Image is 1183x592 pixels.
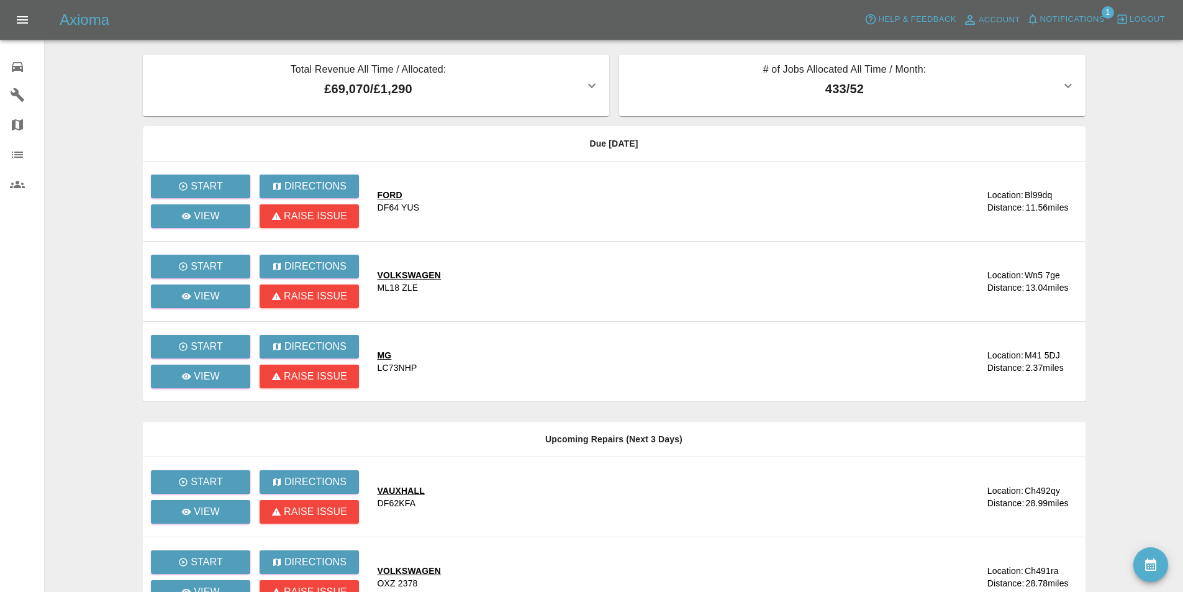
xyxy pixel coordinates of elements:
div: Location: [987,269,1023,281]
button: Start [151,335,250,358]
p: Start [191,339,223,354]
div: 13.04 miles [1026,281,1076,294]
button: Directions [260,255,359,278]
a: MGLC73NHP [378,349,923,374]
a: Account [959,10,1023,30]
button: Total Revenue All Time / Allocated:£69,070/£1,290 [143,55,609,116]
p: Raise issue [283,369,347,384]
p: 433 / 52 [629,80,1061,98]
a: View [151,204,250,228]
a: View [151,500,250,524]
p: Directions [284,339,346,354]
p: Start [191,179,223,194]
p: Directions [284,475,346,490]
a: Location:Bl99dqDistance:11.56miles [933,189,1075,214]
button: Open drawer [7,5,37,35]
div: DF64 YUS [378,201,420,214]
span: Notifications [1040,12,1105,27]
button: Raise issue [260,500,359,524]
button: Start [151,255,250,278]
p: Start [191,259,223,274]
th: Due [DATE] [143,126,1086,162]
button: Notifications [1023,10,1108,29]
div: Wn5 7ge [1025,269,1060,281]
div: LC73NHP [378,362,417,374]
span: 1 [1102,6,1114,19]
div: DF62KFA [378,497,416,509]
div: Distance: [987,201,1025,214]
p: # of Jobs Allocated All Time / Month: [629,62,1061,80]
a: View [151,365,250,388]
button: Directions [260,335,359,358]
p: Start [191,475,223,490]
h5: Axioma [60,10,109,30]
button: # of Jobs Allocated All Time / Month:433/52 [619,55,1086,116]
p: View [194,289,220,304]
a: View [151,285,250,308]
div: VAUXHALL [378,485,425,497]
div: VOLKSWAGEN [378,565,442,577]
p: Raise issue [283,209,347,224]
div: VOLKSWAGEN [378,269,442,281]
p: View [194,209,220,224]
button: Start [151,175,250,198]
p: Directions [284,179,346,194]
div: 11.56 miles [1026,201,1076,214]
button: Directions [260,470,359,494]
p: View [194,369,220,384]
a: Location:M41 5DJDistance:2.37miles [933,349,1075,374]
button: Directions [260,175,359,198]
div: OXZ 2378 [378,577,418,590]
div: 28.78 miles [1026,577,1076,590]
button: Logout [1113,10,1168,29]
button: availability [1133,547,1168,582]
button: Help & Feedback [861,10,959,29]
div: Ch491ra [1025,565,1059,577]
p: Start [191,555,223,570]
a: Location:Ch491raDistance:28.78miles [933,565,1075,590]
div: Location: [987,485,1023,497]
div: Distance: [987,577,1025,590]
div: Bl99dq [1025,189,1053,201]
div: 28.99 miles [1026,497,1076,509]
button: Start [151,550,250,574]
a: VOLKSWAGENML18 ZLE [378,269,923,294]
a: VAUXHALLDF62KFA [378,485,923,509]
div: Location: [987,189,1023,201]
button: Raise issue [260,204,359,228]
a: Location:Ch492qyDistance:28.99miles [933,485,1075,509]
div: MG [378,349,417,362]
a: VOLKSWAGENOXZ 2378 [378,565,923,590]
p: View [194,504,220,519]
span: Account [979,13,1020,27]
p: Raise issue [283,289,347,304]
button: Raise issue [260,285,359,308]
p: Directions [284,555,346,570]
p: Total Revenue All Time / Allocated: [153,62,584,80]
div: ML18 ZLE [378,281,419,294]
span: Logout [1130,12,1165,27]
button: Start [151,470,250,494]
th: Upcoming Repairs (Next 3 Days) [143,422,1086,457]
div: FORD [378,189,420,201]
div: Location: [987,349,1023,362]
div: Location: [987,565,1023,577]
div: Distance: [987,281,1025,294]
div: Ch492qy [1025,485,1060,497]
div: Distance: [987,497,1025,509]
div: Distance: [987,362,1025,374]
button: Raise issue [260,365,359,388]
a: FORDDF64 YUS [378,189,923,214]
p: £69,070 / £1,290 [153,80,584,98]
span: Help & Feedback [878,12,956,27]
a: Location:Wn5 7geDistance:13.04miles [933,269,1075,294]
div: 2.37 miles [1026,362,1076,374]
p: Directions [284,259,346,274]
p: Raise issue [283,504,347,519]
button: Directions [260,550,359,574]
div: M41 5DJ [1025,349,1060,362]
